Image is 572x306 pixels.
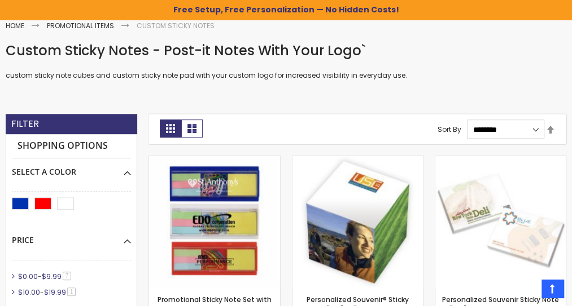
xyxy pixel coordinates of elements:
[15,287,80,297] a: $10.00-$19.991
[160,119,181,138] strong: Grid
[18,287,40,297] span: $10.00
[149,156,280,165] a: Promotional Sticky Note Set with Paper Clips and Ruler
[149,156,280,286] img: Promotional Sticky Note Set with Paper Clips and Ruler
[63,272,71,280] span: 7
[6,21,24,30] a: Home
[67,287,76,296] span: 1
[12,227,131,246] div: Price
[6,71,566,80] p: custom sticky note cubes and custom sticky note pad with your custom logo for increased visibilit...
[6,42,566,60] h1: Custom Sticky Notes - Post-it Notes With Your Logo`
[12,158,131,178] div: Select A Color
[435,156,566,286] img: Personalized Souvenir Sticky Note 4" x 3" Pad, 25 sheet - Full-Color Imprint
[47,21,114,30] a: Promotional Items
[11,118,39,130] strong: Filter
[438,125,461,134] label: Sort By
[292,156,423,286] img: Personalized Souvenir® Sticky Note™ 3" x 3" x 3" Cube - Full Color Imprint
[42,272,62,281] span: $9.99
[542,280,564,298] a: Top
[12,134,131,158] strong: Shopping Options
[44,287,66,297] span: $19.99
[137,21,215,30] strong: Custom Sticky Notes
[15,272,75,281] a: $0.00-$9.997
[18,272,38,281] span: $0.00
[435,156,566,165] a: Personalized Souvenir Sticky Note 4" x 3" Pad, 25 sheet - Full-Color Imprint
[292,156,423,165] a: Personalized Souvenir® Sticky Note™ 3" x 3" x 3" Cube - Full Color Imprint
